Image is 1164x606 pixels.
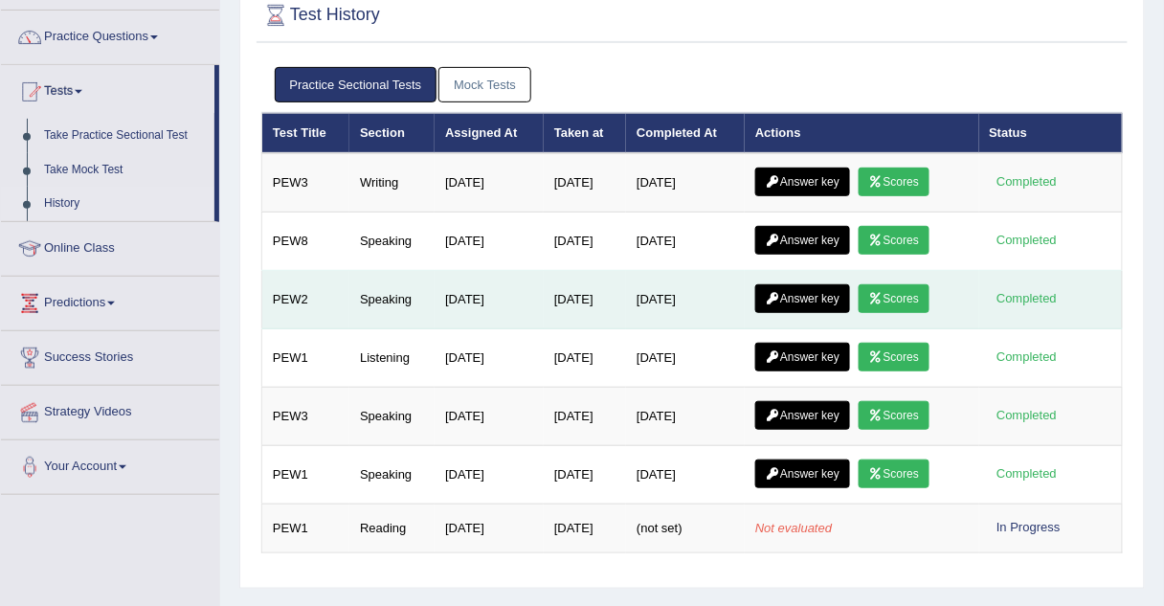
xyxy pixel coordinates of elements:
td: [DATE] [544,388,626,446]
a: Answer key [755,460,850,488]
div: Completed [990,406,1064,426]
td: [DATE] [435,213,544,271]
a: Scores [859,343,929,371]
td: PEW1 [262,505,350,553]
a: Practice Sectional Tests [275,67,437,102]
td: Writing [349,153,435,213]
a: Scores [859,168,929,196]
em: Not evaluated [755,521,832,535]
a: Answer key [755,168,850,196]
a: Success Stories [1,331,219,379]
a: Answer key [755,284,850,313]
td: [DATE] [626,329,745,388]
a: Practice Questions [1,11,219,58]
td: [DATE] [435,153,544,213]
th: Assigned At [435,113,544,153]
td: Speaking [349,271,435,329]
td: [DATE] [435,329,544,388]
td: [DATE] [626,446,745,505]
td: PEW1 [262,446,350,505]
a: Scores [859,460,929,488]
a: Take Mock Test [35,153,214,188]
td: PEW8 [262,213,350,271]
td: [DATE] [626,271,745,329]
a: History [35,187,214,221]
td: [DATE] [544,505,626,553]
td: Reading [349,505,435,553]
td: PEW1 [262,329,350,388]
td: Speaking [349,213,435,271]
a: Scores [859,401,929,430]
td: [DATE] [435,388,544,446]
a: Scores [859,226,929,255]
div: Completed [990,172,1064,192]
td: PEW2 [262,271,350,329]
td: [DATE] [435,271,544,329]
th: Taken at [544,113,626,153]
td: [DATE] [544,446,626,505]
th: Actions [745,113,978,153]
th: Section [349,113,435,153]
td: Speaking [349,446,435,505]
a: Answer key [755,401,850,430]
td: [DATE] [544,271,626,329]
a: Strategy Videos [1,386,219,434]
a: Mock Tests [438,67,531,102]
td: PEW3 [262,388,350,446]
a: Take Practice Sectional Test [35,119,214,153]
div: Completed [990,289,1064,309]
th: Status [979,113,1123,153]
a: Scores [859,284,929,313]
div: Completed [990,231,1064,251]
a: Online Class [1,222,219,270]
td: PEW3 [262,153,350,213]
td: [DATE] [435,446,544,505]
span: (not set) [637,521,683,535]
td: [DATE] [626,213,745,271]
td: Speaking [349,388,435,446]
a: Answer key [755,226,850,255]
td: [DATE] [544,329,626,388]
a: Your Account [1,440,219,488]
div: Completed [990,348,1064,368]
td: [DATE] [626,388,745,446]
td: Listening [349,329,435,388]
h2: Test History [261,1,380,30]
td: [DATE] [544,153,626,213]
a: Tests [1,65,214,113]
td: [DATE] [626,153,745,213]
td: [DATE] [544,213,626,271]
a: Predictions [1,277,219,325]
th: Completed At [626,113,745,153]
div: In Progress [990,518,1068,538]
th: Test Title [262,113,350,153]
td: [DATE] [435,505,544,553]
div: Completed [990,464,1064,484]
a: Answer key [755,343,850,371]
